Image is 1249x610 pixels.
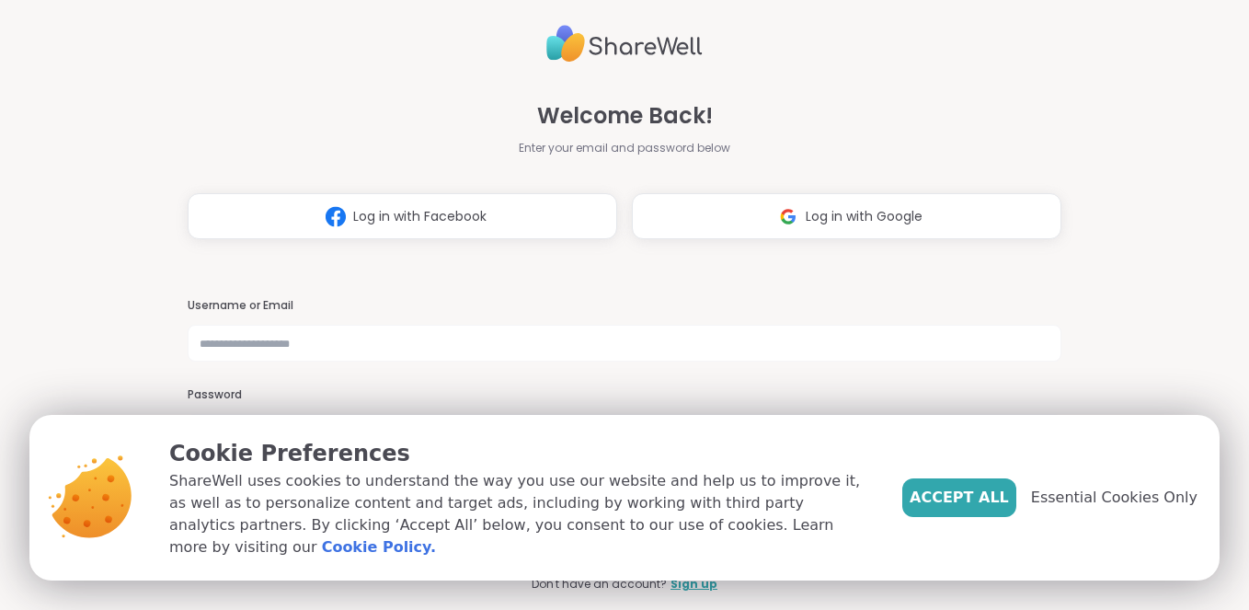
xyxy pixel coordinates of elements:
[318,200,353,234] img: ShareWell Logomark
[188,387,1062,403] h3: Password
[322,536,436,558] a: Cookie Policy.
[532,576,667,593] span: Don't have an account?
[353,207,487,226] span: Log in with Facebook
[1031,487,1197,509] span: Essential Cookies Only
[771,200,806,234] img: ShareWell Logomark
[902,478,1016,517] button: Accept All
[546,17,703,70] img: ShareWell Logo
[169,470,873,558] p: ShareWell uses cookies to understand the way you use our website and help us to improve it, as we...
[670,576,717,593] a: Sign up
[806,207,922,226] span: Log in with Google
[188,298,1062,314] h3: Username or Email
[188,193,617,239] button: Log in with Facebook
[169,437,873,470] p: Cookie Preferences
[910,487,1009,509] span: Accept All
[519,140,730,156] span: Enter your email and password below
[632,193,1061,239] button: Log in with Google
[537,99,713,132] span: Welcome Back!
